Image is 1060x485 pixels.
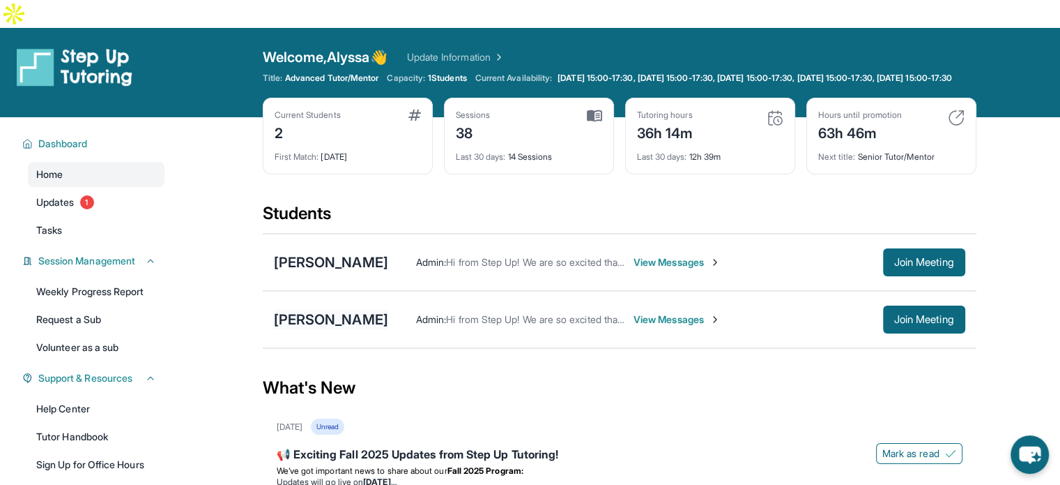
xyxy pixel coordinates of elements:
span: Join Meeting [894,258,954,267]
span: Title: [263,73,282,84]
div: 36h 14m [637,121,693,143]
span: Welcome, Alyssa 👋 [263,47,387,67]
span: Current Availability: [475,73,552,84]
div: 63h 46m [818,121,902,143]
strong: Fall 2025 Program: [447,465,523,476]
img: card [948,110,965,126]
a: [DATE] 15:00-17:30, [DATE] 15:00-17:30, [DATE] 15:00-17:30, [DATE] 15:00-17:30, [DATE] 15:00-17:30 [555,73,955,84]
div: What's New [263,357,976,419]
a: Tasks [28,218,164,243]
div: [DATE] [275,143,421,163]
span: Admin : [416,313,446,325]
a: Help Center [28,396,164,421]
div: 12h 39m [637,143,783,163]
span: 1 Students [428,73,467,84]
span: Support & Resources [38,371,132,385]
div: Sessions [456,110,491,121]
div: [PERSON_NAME] [274,310,388,329]
span: Next title : [818,151,856,162]
img: Chevron-Right [709,314,721,325]
img: Mark as read [945,448,956,459]
a: Weekly Progress Report [28,279,164,304]
span: Advanced Tutor/Mentor [285,73,378,84]
img: logo [17,47,132,87]
button: Dashboard [33,137,156,151]
span: Admin : [416,256,446,268]
button: Session Management [33,254,156,268]
div: Current Students [275,110,341,121]
span: Join Meeting [894,315,954,324]
div: 38 [456,121,491,143]
span: Dashboard [38,137,88,151]
span: 1 [80,195,94,209]
span: We’ve got important news to share about our [277,465,447,476]
a: Updates1 [28,190,164,215]
span: [DATE] 15:00-17:30, [DATE] 15:00-17:30, [DATE] 15:00-17:30, [DATE] 15:00-17:30, [DATE] 15:00-17:30 [558,73,952,84]
span: Last 30 days : [637,151,687,162]
span: Tasks [36,223,62,237]
img: Chevron-Right [709,257,721,268]
div: [PERSON_NAME] [274,253,388,272]
span: View Messages [633,313,721,327]
a: Update Information [407,50,505,64]
a: Request a Sub [28,307,164,332]
img: card [408,110,421,121]
div: Tutoring hours [637,110,693,121]
button: chat-button [1011,435,1049,474]
a: Volunteer as a sub [28,335,164,360]
a: Sign Up for Office Hours [28,452,164,477]
button: Join Meeting [883,306,965,334]
span: Last 30 days : [456,151,506,162]
a: Tutor Handbook [28,424,164,449]
div: 📢 Exciting Fall 2025 Updates from Step Up Tutoring! [277,446,962,465]
div: [DATE] [277,421,302,433]
button: Join Meeting [883,248,965,276]
div: 14 Sessions [456,143,602,163]
div: Unread [311,419,344,435]
div: Students [263,202,976,233]
img: card [587,110,602,122]
span: Mark as read [882,447,939,461]
span: View Messages [633,255,721,269]
div: Senior Tutor/Mentor [818,143,965,163]
span: Updates [36,195,75,209]
div: 2 [275,121,341,143]
div: Hours until promotion [818,110,902,121]
a: Home [28,162,164,187]
span: Capacity: [387,73,425,84]
span: Home [36,167,63,181]
button: Mark as read [876,443,962,464]
img: card [767,110,783,126]
span: First Match : [275,151,319,162]
img: Chevron Right [491,50,505,64]
button: Support & Resources [33,371,156,385]
span: Session Management [38,254,135,268]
